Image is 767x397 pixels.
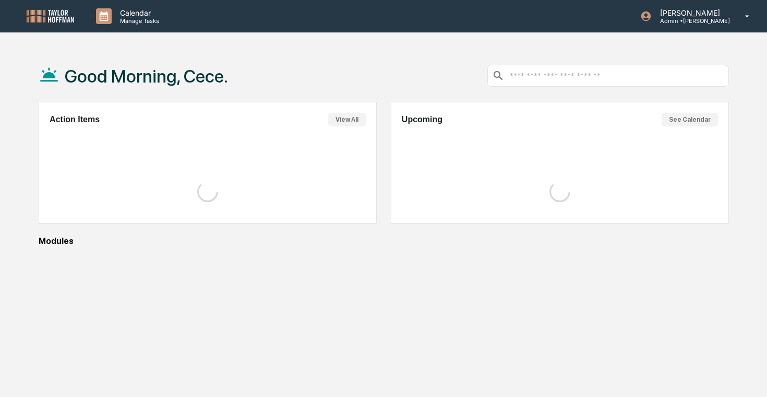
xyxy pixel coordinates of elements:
[652,8,730,17] p: [PERSON_NAME]
[25,8,75,24] img: logo
[328,113,366,126] button: View All
[402,115,442,124] h2: Upcoming
[112,17,164,25] p: Manage Tasks
[65,66,228,87] h1: Good Morning, Cece.
[50,115,100,124] h2: Action Items
[112,8,164,17] p: Calendar
[39,236,729,246] div: Modules
[652,17,730,25] p: Admin • [PERSON_NAME]
[662,113,718,126] button: See Calendar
